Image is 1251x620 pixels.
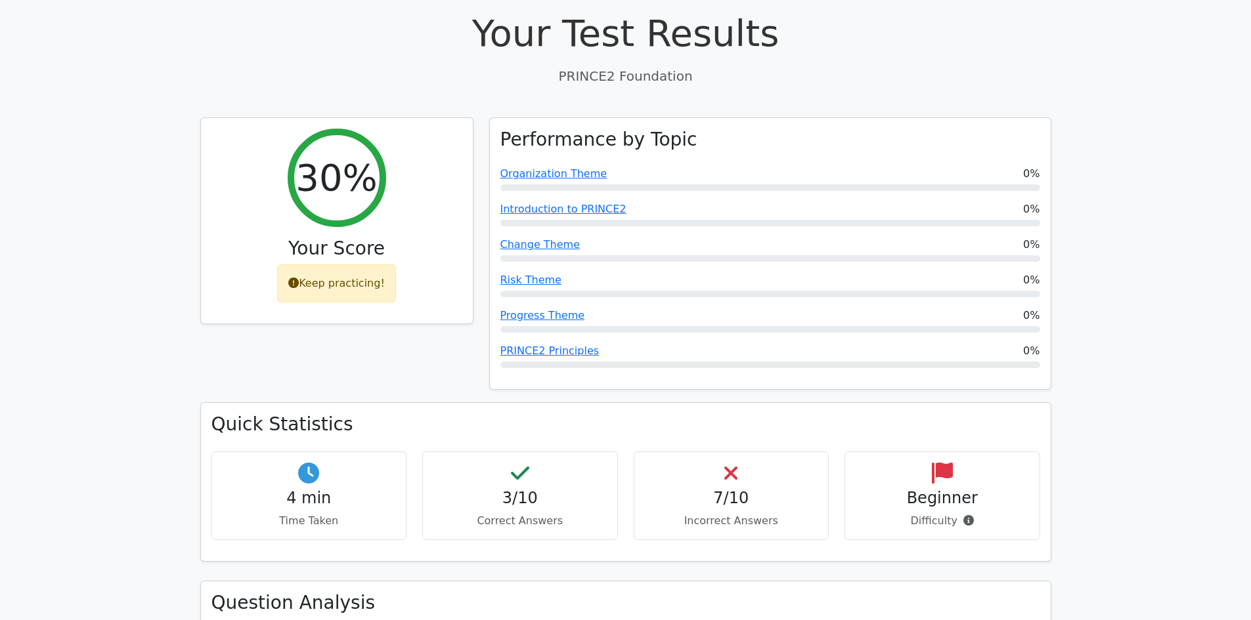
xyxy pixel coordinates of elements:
p: Incorrect Answers [645,513,818,529]
p: Correct Answers [433,513,607,529]
span: 0% [1023,166,1040,182]
h4: Beginner [856,489,1029,508]
span: 0% [1023,308,1040,323]
h3: Quick Statistics [211,413,1040,436]
span: 0% [1023,343,1040,359]
h3: Question Analysis [211,592,1040,614]
a: Risk Theme [500,274,561,286]
h1: Your Test Results [200,11,1051,55]
span: 0% [1023,272,1040,288]
p: Difficulty [856,513,1029,529]
h2: 30% [296,155,377,199]
span: 0% [1023,237,1040,253]
p: Time Taken [223,513,396,529]
a: Change Theme [500,238,581,251]
h4: 7/10 [645,489,818,508]
a: PRINCE2 Principles [500,344,600,357]
h3: Performance by Topic [500,129,697,151]
span: 0% [1023,201,1040,217]
div: Keep practicing! [277,264,396,302]
p: PRINCE2 Foundation [200,66,1051,86]
h4: 3/10 [433,489,607,508]
a: Organization Theme [500,167,607,180]
a: Progress Theme [500,309,585,321]
a: Introduction to PRINCE2 [500,203,626,215]
h3: Your Score [211,238,462,260]
h4: 4 min [223,489,396,508]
